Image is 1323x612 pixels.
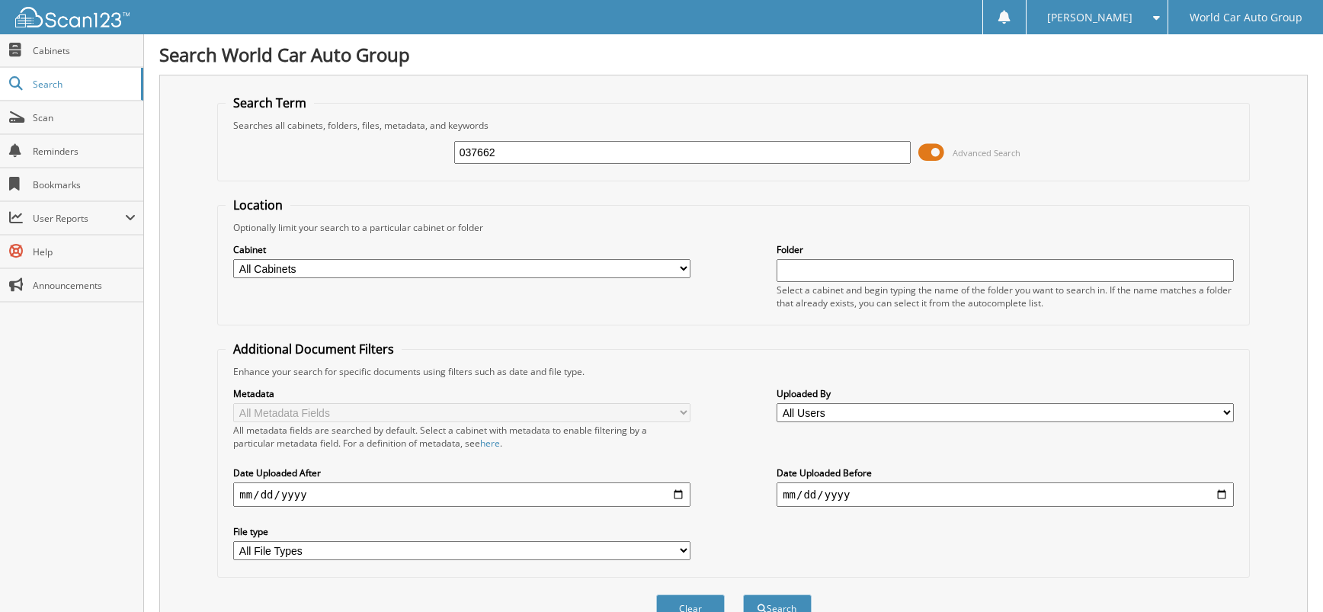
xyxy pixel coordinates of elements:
[777,284,1234,309] div: Select a cabinet and begin typing the name of the folder you want to search in. If the name match...
[953,147,1020,159] span: Advanced Search
[15,7,130,27] img: scan123-logo-white.svg
[159,42,1308,67] h1: Search World Car Auto Group
[777,482,1234,507] input: end
[233,243,690,256] label: Cabinet
[33,44,136,57] span: Cabinets
[233,424,690,450] div: All metadata fields are searched by default. Select a cabinet with metadata to enable filtering b...
[1190,13,1302,22] span: World Car Auto Group
[226,197,290,213] legend: Location
[777,387,1234,400] label: Uploaded By
[33,178,136,191] span: Bookmarks
[226,341,402,357] legend: Additional Document Filters
[480,437,500,450] a: here
[226,365,1241,378] div: Enhance your search for specific documents using filters such as date and file type.
[1047,13,1132,22] span: [PERSON_NAME]
[233,525,690,538] label: File type
[233,482,690,507] input: start
[33,279,136,292] span: Announcements
[226,221,1241,234] div: Optionally limit your search to a particular cabinet or folder
[233,387,690,400] label: Metadata
[777,466,1234,479] label: Date Uploaded Before
[1247,539,1323,612] iframe: Chat Widget
[233,466,690,479] label: Date Uploaded After
[33,78,133,91] span: Search
[33,111,136,124] span: Scan
[226,95,314,111] legend: Search Term
[33,145,136,158] span: Reminders
[33,212,125,225] span: User Reports
[33,245,136,258] span: Help
[226,119,1241,132] div: Searches all cabinets, folders, files, metadata, and keywords
[777,243,1234,256] label: Folder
